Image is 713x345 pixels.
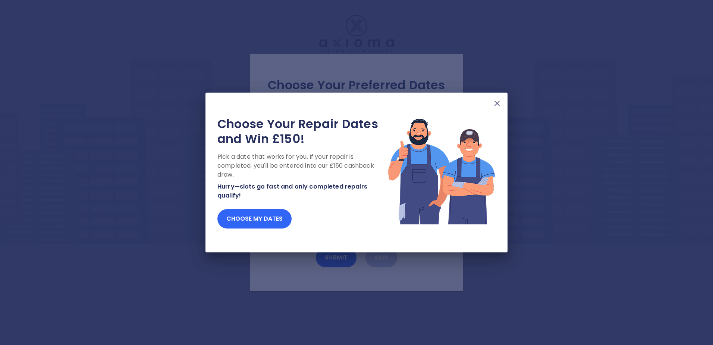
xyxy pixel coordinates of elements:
[217,209,292,229] button: Choose my dates
[217,152,387,179] p: Pick a date that works for you. If your repair is completed, you'll be entered into our £150 cash...
[217,116,387,146] h2: Choose Your Repair Dates and Win £150!
[493,99,502,108] img: X Mark
[387,116,496,226] img: Lottery
[217,182,387,200] p: Hurry—slots go fast and only completed repairs qualify!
